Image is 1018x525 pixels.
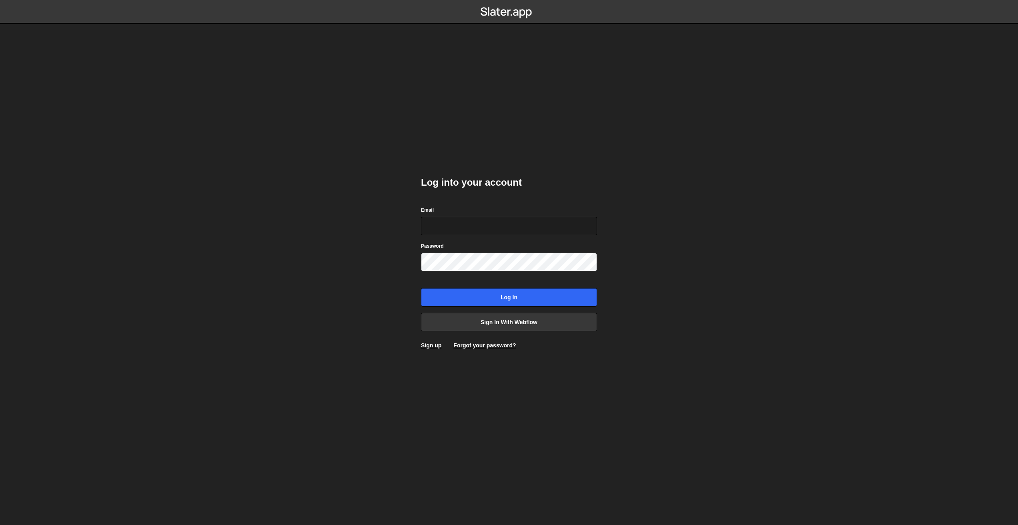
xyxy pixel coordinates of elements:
[421,313,597,331] a: Sign in with Webflow
[421,176,597,189] h2: Log into your account
[453,342,516,349] a: Forgot your password?
[421,342,441,349] a: Sign up
[421,242,444,250] label: Password
[421,288,597,307] input: Log in
[421,206,434,214] label: Email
